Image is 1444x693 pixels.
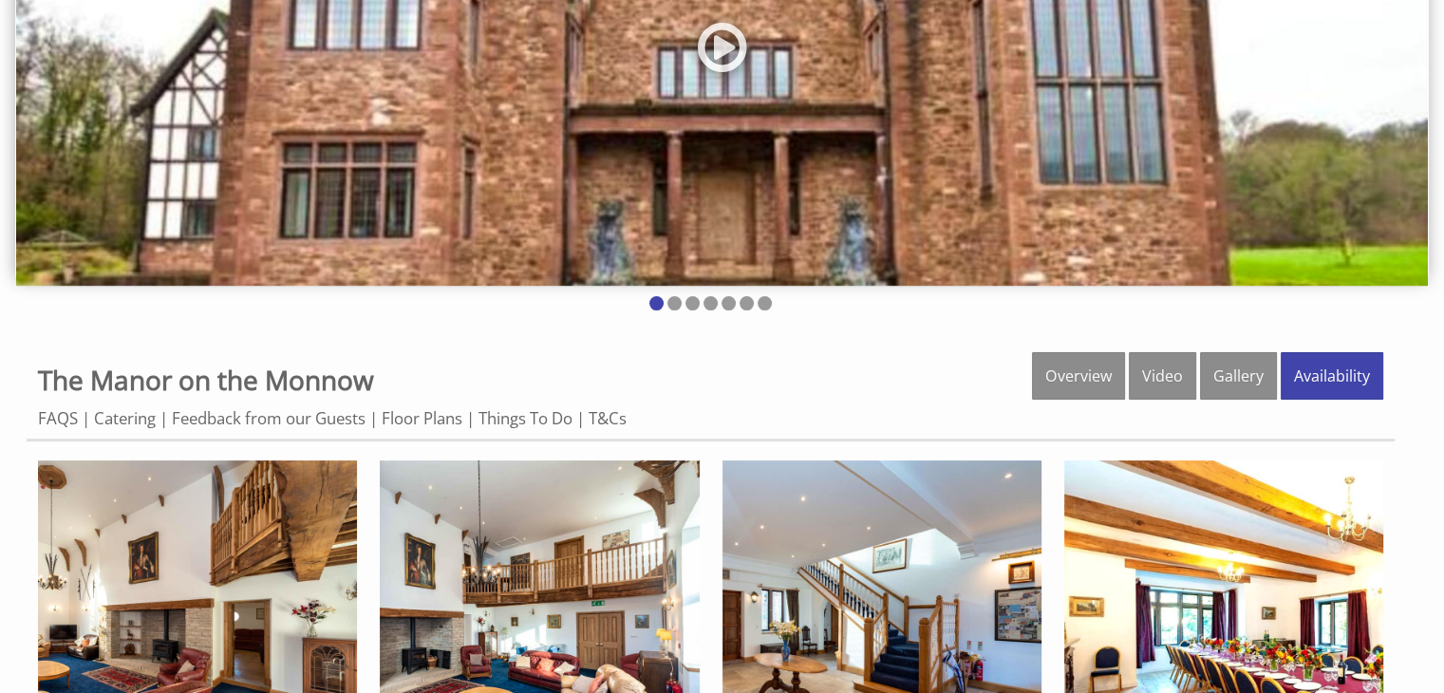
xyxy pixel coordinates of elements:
[172,407,366,429] a: Feedback from our Guests
[589,407,627,429] a: T&Cs
[1129,352,1196,400] a: Video
[1032,352,1125,400] a: Overview
[1281,352,1383,400] a: Availability
[478,407,572,429] a: Things To Do
[1200,352,1277,400] a: Gallery
[382,407,462,429] a: Floor Plans
[38,362,374,398] a: The Manor on the Monnow
[38,407,78,429] a: FAQS
[94,407,156,429] a: Catering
